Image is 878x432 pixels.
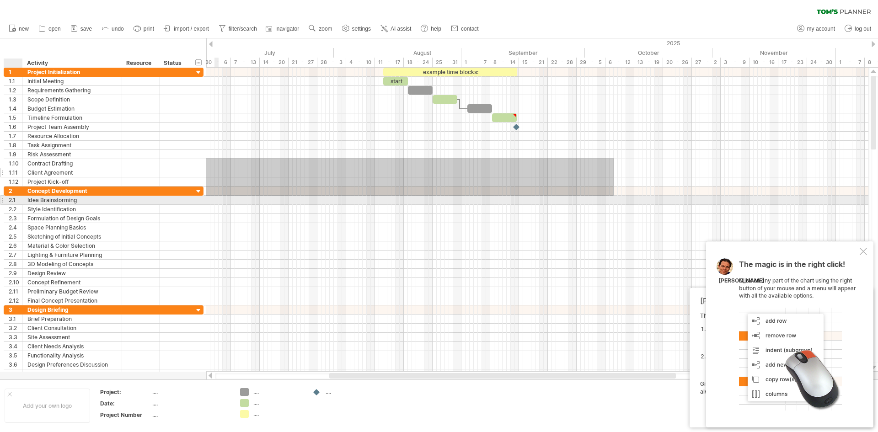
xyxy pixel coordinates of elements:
span: settings [352,26,371,32]
div: Resource [126,59,154,68]
div: Resource Allocation [27,132,117,140]
div: Project Kick-off [27,177,117,186]
div: 3.5 [9,351,22,360]
div: July 2025 [206,48,334,58]
div: Material & Color Selection [27,241,117,250]
span: undo [112,26,124,32]
div: 10 - 16 [750,58,778,67]
div: Project Number [100,411,150,419]
div: 2.7 [9,251,22,259]
div: .... [152,411,229,419]
a: undo [99,23,127,35]
div: .... [253,388,303,396]
div: .... [253,410,303,418]
span: print [144,26,154,32]
div: August 2025 [334,48,461,58]
div: [PERSON_NAME] [718,277,765,285]
div: 2.4 [9,223,22,232]
div: 1 - 7 [836,58,865,67]
div: 3.4 [9,342,22,351]
div: 20 - 26 [663,58,692,67]
div: Material Preferences Discussion [27,369,117,378]
div: 2 [9,187,22,195]
div: 3.7 [9,369,22,378]
a: log out [842,23,874,35]
div: start [383,77,408,85]
div: Project: [100,388,150,396]
div: Risk Assessment [27,150,117,159]
div: Brief Preparation [27,315,117,323]
a: navigator [264,23,302,35]
div: .... [152,388,229,396]
div: September 2025 [461,48,585,58]
div: Scope Definition [27,95,117,104]
div: Space Planning Basics [27,223,117,232]
div: 7 - 13 [231,58,260,67]
div: 8 - 14 [490,58,519,67]
div: 3.1 [9,315,22,323]
div: 17 - 23 [778,58,807,67]
div: 2.12 [9,296,22,305]
div: 1.4 [9,104,22,113]
div: Activity [27,59,117,68]
div: 1 - 7 [461,58,490,67]
a: open [36,23,64,35]
div: Add your own logo [5,389,90,423]
div: 2.5 [9,232,22,241]
div: Click on any part of the chart using the right button of your mouse and a menu will appear with a... [739,261,858,411]
div: Design Preferences Discussion [27,360,117,369]
span: navigator [277,26,299,32]
a: contact [449,23,482,35]
span: open [48,26,61,32]
div: .... [152,400,229,407]
a: help [418,23,444,35]
div: 3.6 [9,360,22,369]
div: 18 - 24 [404,58,433,67]
div: .... [326,388,375,396]
div: example time blocks: [383,68,517,76]
span: filter/search [229,26,257,32]
div: 3D Modeling of Concepts [27,260,117,268]
div: The [PERSON_NAME]'s AI-assist can help you in two ways: Give it a try! With the undo button in th... [700,312,858,419]
div: 30 - 6 [202,58,231,67]
div: Sketching of Initial Concepts [27,232,117,241]
div: 1.1 [9,77,22,85]
div: 2.8 [9,260,22,268]
div: 21 - 27 [289,58,317,67]
div: 2.3 [9,214,22,223]
div: Style Identification [27,205,117,213]
span: import / export [174,26,209,32]
a: zoom [306,23,335,35]
div: 22 - 28 [548,58,577,67]
a: AI assist [378,23,414,35]
div: 24 - 30 [807,58,836,67]
div: 2.9 [9,269,22,277]
div: Final Concept Presentation [27,296,117,305]
span: The magic is in the right click! [739,260,845,273]
div: Lighting & Furniture Planning [27,251,117,259]
span: contact [461,26,479,32]
div: 3 - 9 [721,58,750,67]
div: 28 - 3 [317,58,346,67]
a: my account [795,23,838,35]
div: Date: [100,400,150,407]
div: Site Assessment [27,333,117,341]
div: 3 [9,305,22,314]
div: Concept Refinement [27,278,117,287]
div: Idea Brainstorming [27,196,117,204]
div: Status [164,59,184,68]
div: .... [253,399,303,407]
div: October 2025 [585,48,712,58]
div: [PERSON_NAME]'s AI-assistant [700,296,858,305]
span: new [19,26,29,32]
div: 27 - 2 [692,58,721,67]
div: 1.7 [9,132,22,140]
div: Budget Estimation [27,104,117,113]
div: Design Briefing [27,305,117,314]
span: my account [807,26,835,32]
a: filter/search [216,23,260,35]
div: Client Agreement [27,168,117,177]
div: 1 [9,68,22,76]
a: import / export [161,23,212,35]
div: 1.8 [9,141,22,149]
